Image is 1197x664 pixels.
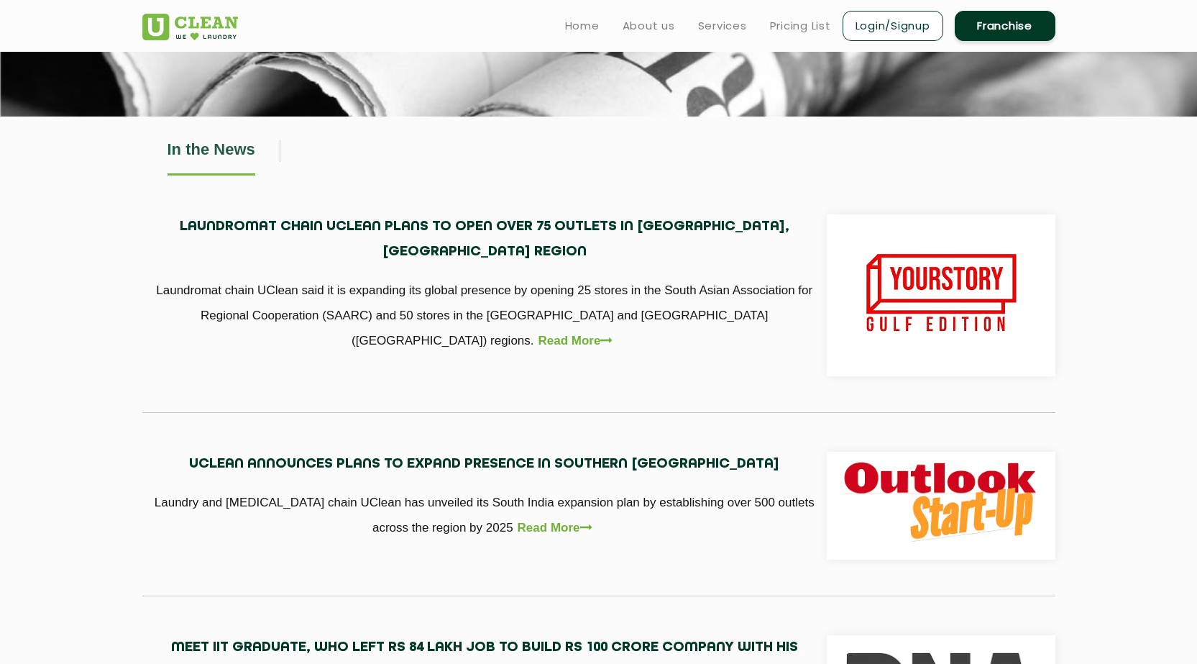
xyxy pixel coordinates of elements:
[838,452,1045,560] img: OutlookStartup.png
[153,278,817,353] p: Laundromat chain UClean said it is expanding its global presence by opening 25 stores in the Sout...
[153,214,817,278] a: LAUNDROMAT CHAIN UCLEAN PLANS TO OPEN OVER 75 OUTLETS IN [GEOGRAPHIC_DATA], [GEOGRAPHIC_DATA] REGION
[770,17,831,35] a: Pricing List
[538,328,618,353] a: Read More
[168,140,255,176] a: In the News
[189,452,779,477] h4: UCLEAN ANNOUNCES PLANS TO EXPAND PRESENCE IN SOUTHERN [GEOGRAPHIC_DATA]
[153,214,817,265] h4: LAUNDROMAT CHAIN UCLEAN PLANS TO OPEN OVER 75 OUTLETS IN [GEOGRAPHIC_DATA], [GEOGRAPHIC_DATA] REGION
[955,11,1055,41] a: Franchise
[189,452,779,490] a: UCLEAN ANNOUNCES PLANS TO EXPAND PRESENCE IN SOUTHERN [GEOGRAPHIC_DATA]
[518,515,597,540] a: Read More
[843,11,943,41] a: Login/Signup
[623,17,675,35] a: About us
[142,14,238,40] img: UClean Laundry and Dry Cleaning
[698,17,747,35] a: Services
[565,17,600,35] a: Home
[153,490,817,540] p: Laundry and [MEDICAL_DATA] chain UClean has unveiled its South India expansion plan by establishi...
[860,214,1022,376] img: YOURSTORY.png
